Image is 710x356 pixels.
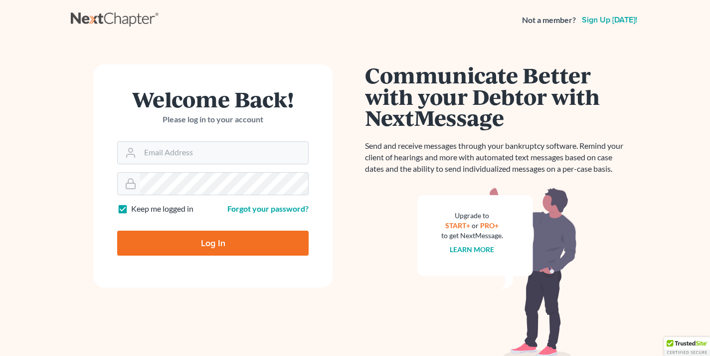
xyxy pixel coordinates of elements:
[472,221,479,230] span: or
[446,221,471,230] a: START+
[365,64,629,128] h1: Communicate Better with your Debtor with NextMessage
[117,231,309,256] input: Log In
[450,245,495,254] a: Learn more
[227,204,309,213] a: Forgot your password?
[140,142,308,164] input: Email Address
[481,221,499,230] a: PRO+
[664,337,710,356] div: TrustedSite Certified
[117,88,309,110] h1: Welcome Back!
[522,14,576,26] strong: Not a member?
[580,16,639,24] a: Sign up [DATE]!
[117,114,309,125] p: Please log in to your account
[131,203,193,215] label: Keep me logged in
[441,231,503,241] div: to get NextMessage.
[441,211,503,221] div: Upgrade to
[365,140,629,175] p: Send and receive messages through your bankruptcy software. Remind your client of hearings and mo...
